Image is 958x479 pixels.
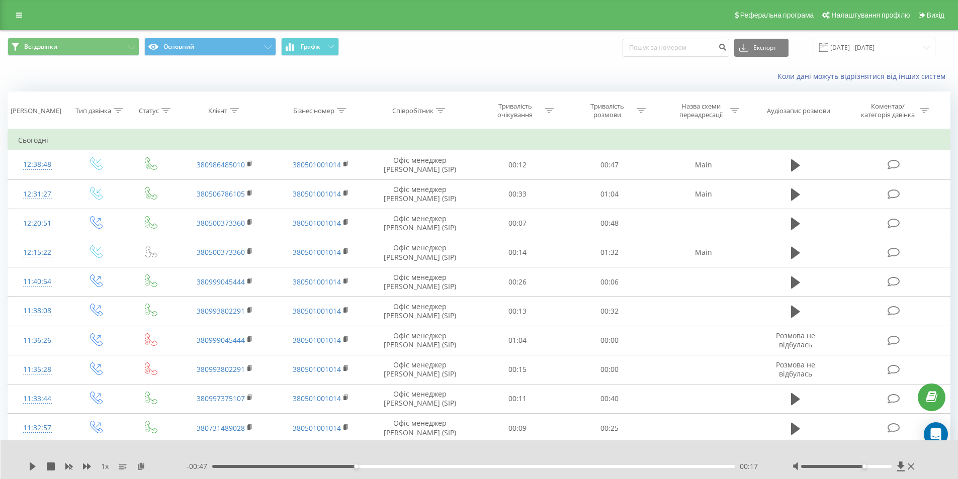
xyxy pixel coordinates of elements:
button: Всі дзвінки [8,38,139,56]
div: 11:36:26 [18,331,57,350]
span: Реферальна програма [740,11,814,19]
td: 00:15 [472,355,564,384]
div: Тип дзвінка [75,107,111,115]
div: 11:35:28 [18,360,57,379]
td: 00:33 [472,179,564,209]
td: 00:12 [472,150,564,179]
td: Сьогодні [8,130,950,150]
div: 11:33:44 [18,389,57,409]
td: 01:04 [472,326,564,355]
a: 380501001014 [293,423,341,433]
a: 380986485010 [197,160,245,169]
div: Аудіозапис розмови [767,107,830,115]
td: 01:32 [564,238,656,267]
div: Тривалість очікування [488,102,542,119]
a: 380501001014 [293,335,341,345]
div: Коментар/категорія дзвінка [858,102,917,119]
div: 12:20:51 [18,214,57,233]
td: Офіс менеджер [PERSON_NAME] (SIP) [369,326,472,355]
td: 00:40 [564,384,656,413]
div: Статус [139,107,159,115]
td: 00:25 [564,414,656,443]
td: 00:48 [564,209,656,238]
a: 380997375107 [197,394,245,403]
a: 380501001014 [293,394,341,403]
a: 380999045444 [197,335,245,345]
div: Тривалість розмови [580,102,634,119]
td: Офіс менеджер [PERSON_NAME] (SIP) [369,267,472,297]
td: Офіс менеджер [PERSON_NAME] (SIP) [369,355,472,384]
span: 1 x [101,461,109,471]
td: 00:32 [564,297,656,326]
div: 11:32:57 [18,418,57,438]
td: 00:07 [472,209,564,238]
td: Main [655,150,751,179]
td: 00:06 [564,267,656,297]
span: Налаштування профілю [831,11,910,19]
a: 380500373360 [197,247,245,257]
a: 380501001014 [293,364,341,374]
a: 380993802291 [197,306,245,316]
td: 00:11 [472,384,564,413]
div: Співробітник [392,107,433,115]
a: 380501001014 [293,277,341,286]
a: 380731489028 [197,423,245,433]
td: 00:13 [472,297,564,326]
div: Назва схеми переадресації [674,102,728,119]
div: 11:40:54 [18,272,57,292]
td: 00:14 [472,238,564,267]
a: 380993802291 [197,364,245,374]
td: 01:04 [564,179,656,209]
td: 00:00 [564,326,656,355]
a: 380501001014 [293,247,341,257]
a: 380506786105 [197,189,245,199]
td: 00:00 [564,355,656,384]
span: - 00:47 [187,461,212,471]
td: 00:47 [564,150,656,179]
button: Основний [144,38,276,56]
a: 380999045444 [197,277,245,286]
div: Accessibility label [354,464,358,468]
td: Офіс менеджер [PERSON_NAME] (SIP) [369,179,472,209]
span: Розмова не відбулась [776,360,815,378]
div: Accessibility label [862,464,866,468]
input: Пошук за номером [623,39,729,57]
div: 12:38:48 [18,155,57,174]
td: Main [655,179,751,209]
button: Експорт [734,39,789,57]
span: 00:17 [740,461,758,471]
a: 380501001014 [293,160,341,169]
td: Офіс менеджер [PERSON_NAME] (SIP) [369,414,472,443]
div: 12:15:22 [18,243,57,262]
td: Офіс менеджер [PERSON_NAME] (SIP) [369,384,472,413]
a: 380501001014 [293,189,341,199]
span: Графік [301,43,320,50]
a: 380501001014 [293,306,341,316]
td: Офіс менеджер [PERSON_NAME] (SIP) [369,209,472,238]
a: 380501001014 [293,218,341,228]
div: [PERSON_NAME] [11,107,61,115]
div: Open Intercom Messenger [924,422,948,446]
td: Офіс менеджер [PERSON_NAME] (SIP) [369,150,472,179]
a: Коли дані можуть відрізнятися вiд інших систем [777,71,950,81]
td: 00:09 [472,414,564,443]
span: Вихід [927,11,944,19]
a: 380500373360 [197,218,245,228]
div: Бізнес номер [293,107,334,115]
div: Клієнт [208,107,227,115]
div: 11:38:08 [18,301,57,321]
span: Всі дзвінки [24,43,57,51]
button: Графік [281,38,339,56]
td: Офіс менеджер [PERSON_NAME] (SIP) [369,238,472,267]
td: 00:26 [472,267,564,297]
span: Розмова не відбулась [776,331,815,349]
td: Main [655,238,751,267]
td: Офіс менеджер [PERSON_NAME] (SIP) [369,297,472,326]
div: 12:31:27 [18,184,57,204]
